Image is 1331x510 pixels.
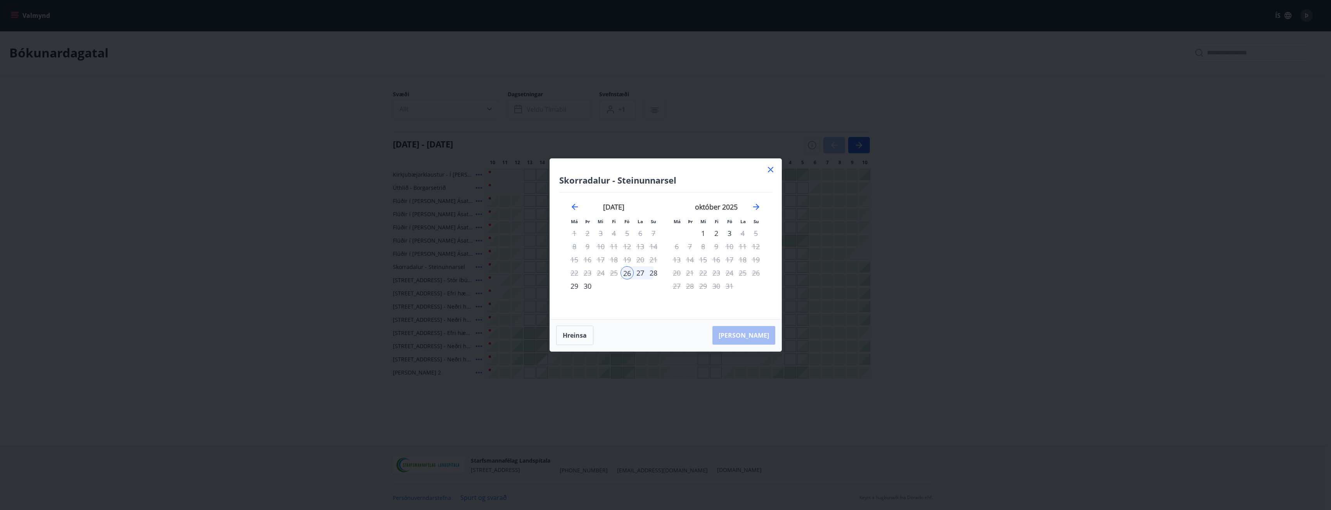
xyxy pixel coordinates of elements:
td: Not available. sunnudagur, 19. október 2025 [749,253,762,266]
td: Not available. föstudagur, 12. september 2025 [621,240,634,253]
td: Not available. sunnudagur, 5. október 2025 [749,227,762,240]
small: Má [571,219,578,224]
td: Not available. laugardagur, 4. október 2025 [736,227,749,240]
div: 1 [697,227,710,240]
div: Aðeins útritun í boði [621,240,634,253]
div: Aðeins útritun í boði [621,253,634,266]
td: Not available. laugardagur, 13. september 2025 [634,240,647,253]
small: Mi [598,219,603,224]
td: Choose fimmtudagur, 2. október 2025 as your check-out date. It’s available. [710,227,723,240]
button: Hreinsa [556,326,593,345]
td: Not available. fimmtudagur, 16. október 2025 [710,253,723,266]
td: Not available. föstudagur, 19. september 2025 [621,253,634,266]
td: Not available. fimmtudagur, 9. október 2025 [710,240,723,253]
small: Mi [700,219,706,224]
td: Choose mánudagur, 29. september 2025 as your check-out date. It’s available. [568,279,581,293]
small: La [638,219,643,224]
td: Not available. föstudagur, 5. september 2025 [621,227,634,240]
td: Not available. mánudagur, 20. október 2025 [670,266,683,279]
td: Not available. fimmtudagur, 4. september 2025 [607,227,621,240]
td: Not available. þriðjudagur, 23. september 2025 [581,266,594,279]
h4: Skorradalur - Steinunnarsel [559,174,772,186]
td: Not available. þriðjudagur, 14. október 2025 [683,253,697,266]
td: Not available. miðvikudagur, 8. október 2025 [697,240,710,253]
div: 29 [568,279,581,293]
td: Not available. föstudagur, 31. október 2025 [723,279,736,293]
td: Choose þriðjudagur, 30. september 2025 as your check-out date. It’s available. [581,279,594,293]
div: Move backward to switch to the previous month. [570,202,579,212]
td: Not available. þriðjudagur, 2. september 2025 [581,227,594,240]
td: Not available. laugardagur, 20. september 2025 [634,253,647,266]
small: Má [674,219,681,224]
strong: október 2025 [695,202,738,212]
div: 27 [634,266,647,279]
td: Not available. miðvikudagur, 17. september 2025 [594,253,607,266]
td: Not available. laugardagur, 25. október 2025 [736,266,749,279]
td: Not available. mánudagur, 27. október 2025 [670,279,683,293]
td: Not available. miðvikudagur, 15. október 2025 [697,253,710,266]
td: Not available. þriðjudagur, 21. október 2025 [683,266,697,279]
td: Not available. miðvikudagur, 29. október 2025 [697,279,710,293]
td: Not available. laugardagur, 6. september 2025 [634,227,647,240]
td: Not available. miðvikudagur, 22. október 2025 [697,266,710,279]
td: Not available. fimmtudagur, 23. október 2025 [710,266,723,279]
td: Not available. þriðjudagur, 16. september 2025 [581,253,594,266]
small: Su [754,219,759,224]
td: Choose föstudagur, 3. október 2025 as your check-out date. It’s available. [723,227,736,240]
small: Fi [612,219,616,224]
td: Not available. fimmtudagur, 30. október 2025 [710,279,723,293]
td: Not available. mánudagur, 22. september 2025 [568,266,581,279]
td: Selected as start date. föstudagur, 26. september 2025 [621,266,634,279]
td: Not available. þriðjudagur, 7. október 2025 [683,240,697,253]
td: Not available. laugardagur, 18. október 2025 [736,253,749,266]
td: Not available. fimmtudagur, 18. september 2025 [607,253,621,266]
small: Þr [688,219,693,224]
td: Not available. föstudagur, 17. október 2025 [723,253,736,266]
td: Not available. mánudagur, 1. september 2025 [568,227,581,240]
small: Fi [715,219,719,224]
td: Choose sunnudagur, 28. september 2025 as your check-out date. It’s available. [647,266,660,279]
div: Calendar [559,193,772,310]
strong: [DATE] [603,202,624,212]
td: Not available. föstudagur, 10. október 2025 [723,240,736,253]
small: Fö [727,219,732,224]
div: Aðeins útritun í boði [749,240,762,253]
div: Aðeins útritun í boði [723,227,736,240]
small: La [740,219,746,224]
div: 30 [581,279,594,293]
td: Choose miðvikudagur, 1. október 2025 as your check-out date. It’s available. [697,227,710,240]
td: Not available. fimmtudagur, 11. september 2025 [607,240,621,253]
td: Not available. sunnudagur, 14. september 2025 [647,240,660,253]
td: Choose laugardagur, 27. september 2025 as your check-out date. It’s available. [634,266,647,279]
div: 26 [621,266,634,279]
td: Not available. mánudagur, 13. október 2025 [670,253,683,266]
div: Move forward to switch to the next month. [752,202,761,212]
td: Not available. laugardagur, 11. október 2025 [736,240,749,253]
td: Not available. sunnudagur, 7. september 2025 [647,227,660,240]
td: Not available. mánudagur, 6. október 2025 [670,240,683,253]
td: Not available. miðvikudagur, 24. september 2025 [594,266,607,279]
td: Not available. þriðjudagur, 9. september 2025 [581,240,594,253]
td: Not available. miðvikudagur, 3. september 2025 [594,227,607,240]
td: Not available. mánudagur, 15. september 2025 [568,253,581,266]
div: 2 [710,227,723,240]
td: Not available. sunnudagur, 26. október 2025 [749,266,762,279]
small: Su [651,219,656,224]
td: Not available. föstudagur, 24. október 2025 [723,266,736,279]
td: Not available. þriðjudagur, 28. október 2025 [683,279,697,293]
td: Not available. mánudagur, 8. september 2025 [568,240,581,253]
small: Fö [624,219,629,224]
div: 28 [647,266,660,279]
td: Not available. miðvikudagur, 10. september 2025 [594,240,607,253]
td: Not available. sunnudagur, 12. október 2025 [749,240,762,253]
small: Þr [585,219,590,224]
td: Not available. fimmtudagur, 25. september 2025 [607,266,621,279]
td: Not available. sunnudagur, 21. september 2025 [647,253,660,266]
